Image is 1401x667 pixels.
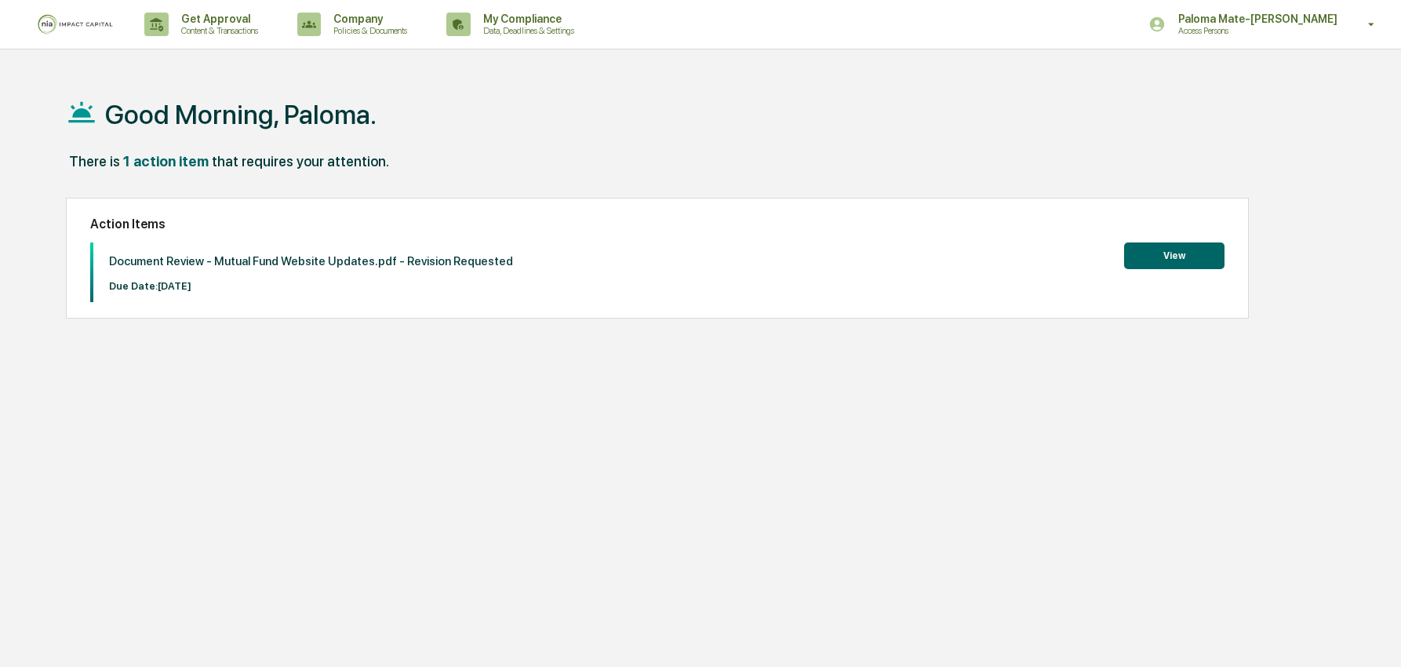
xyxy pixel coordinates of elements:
[109,280,513,292] p: Due Date: [DATE]
[90,217,1225,231] h2: Action Items
[69,153,120,169] div: There is
[105,99,377,130] h1: Good Morning, Paloma.
[1166,13,1345,25] p: Paloma Mate-[PERSON_NAME]
[1124,247,1225,262] a: View
[471,25,582,36] p: Data, Deadlines & Settings
[169,13,266,25] p: Get Approval
[321,25,415,36] p: Policies & Documents
[169,25,266,36] p: Content & Transactions
[1166,25,1319,36] p: Access Persons
[1124,242,1225,269] button: View
[123,153,209,169] div: 1 action item
[321,13,415,25] p: Company
[471,13,582,25] p: My Compliance
[38,14,113,35] img: logo
[109,254,513,268] p: Document Review - Mutual Fund Website Updates.pdf - Revision Requested
[212,153,389,169] div: that requires your attention.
